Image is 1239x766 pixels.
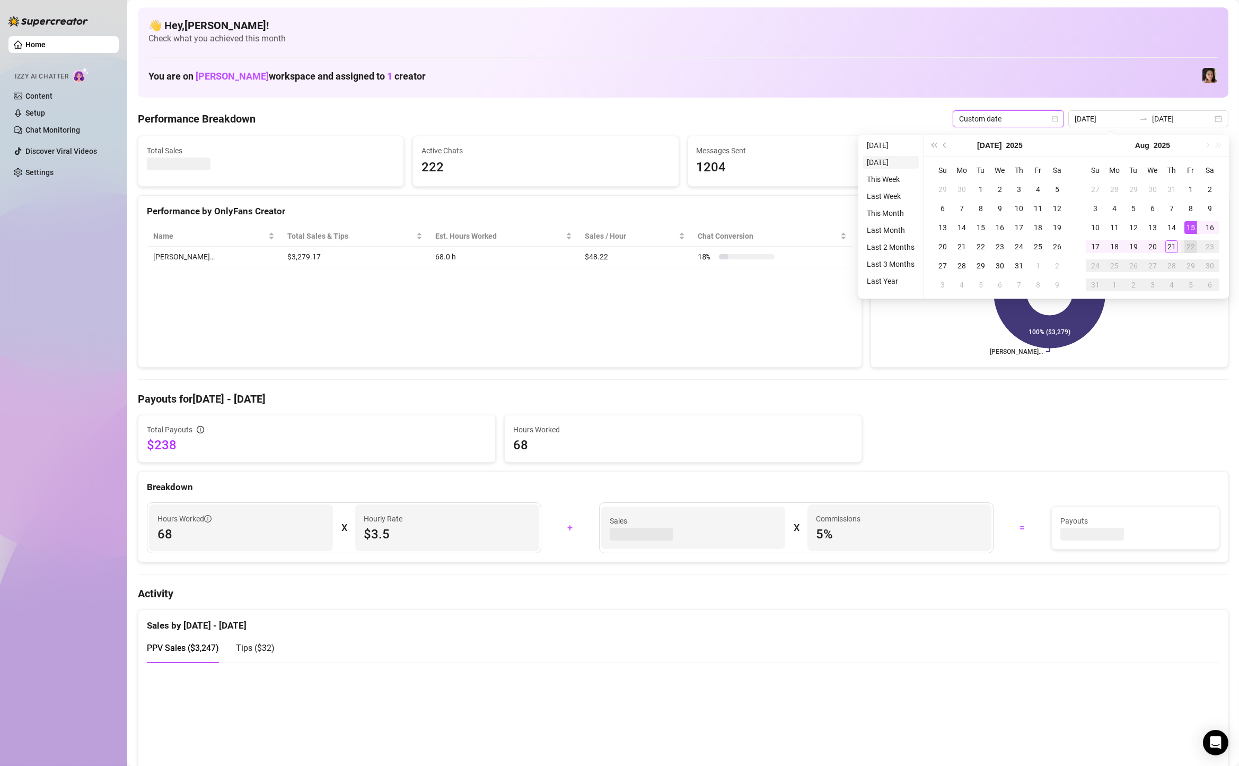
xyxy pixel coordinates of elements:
td: 2025-08-03 [1086,199,1105,218]
div: 6 [936,202,949,215]
li: [DATE] [863,156,919,169]
th: Fr [1181,161,1200,180]
span: Name [153,230,266,242]
td: 2025-07-15 [971,218,990,237]
a: Home [25,40,46,49]
div: 26 [1051,240,1064,253]
span: 1204 [697,158,945,178]
li: Last Week [863,190,919,203]
span: 222 [421,158,670,178]
div: 6 [1203,278,1216,291]
div: 9 [1051,278,1064,291]
li: This Month [863,207,919,220]
div: Performance by OnlyFans Creator [147,204,853,219]
div: 22 [1184,240,1197,253]
td: 2025-08-02 [1200,180,1219,199]
a: Discover Viral Videos [25,147,97,155]
div: 30 [994,259,1006,272]
div: Est. Hours Worked [435,230,564,242]
div: 11 [1032,202,1044,215]
div: 2 [1127,278,1140,291]
span: 68 [157,526,324,543]
th: We [990,161,1009,180]
td: 2025-07-12 [1048,199,1067,218]
div: 23 [994,240,1006,253]
img: Luna [1202,68,1217,83]
span: info-circle [197,426,204,433]
td: 2025-07-24 [1009,237,1029,256]
td: 2025-07-29 [1124,180,1143,199]
div: 31 [1165,183,1178,196]
li: This Week [863,173,919,186]
td: 2025-08-15 [1181,218,1200,237]
th: Th [1162,161,1181,180]
td: 2025-07-08 [971,199,990,218]
div: 29 [1184,259,1197,272]
div: 19 [1051,221,1064,234]
div: 24 [1089,259,1102,272]
li: [DATE] [863,139,919,152]
td: 2025-08-29 [1181,256,1200,275]
div: 1 [1108,278,1121,291]
div: 8 [974,202,987,215]
div: 27 [936,259,949,272]
span: Messages Sent [697,145,945,156]
div: 15 [974,221,987,234]
div: 4 [955,278,968,291]
div: X [794,519,799,536]
td: 2025-08-06 [990,275,1009,294]
td: 2025-08-04 [952,275,971,294]
div: 18 [1032,221,1044,234]
button: Choose a month [1135,135,1149,156]
div: 5 [974,278,987,291]
div: 3 [1013,183,1025,196]
span: Total Payouts [147,424,192,436]
td: 2025-08-01 [1029,256,1048,275]
a: Setup [25,109,45,117]
div: 14 [955,221,968,234]
span: PPV Sales ( $3,247 ) [147,643,219,653]
div: Breakdown [147,480,1219,494]
button: Choose a year [1154,135,1170,156]
div: 31 [1013,259,1025,272]
div: 10 [1013,202,1025,215]
span: [PERSON_NAME] [196,71,269,82]
td: 2025-08-13 [1143,218,1162,237]
th: Total Sales & Tips [281,226,429,247]
div: + [548,519,593,536]
td: 2025-08-25 [1105,256,1124,275]
button: Previous month (PageUp) [939,135,951,156]
td: 2025-08-04 [1105,199,1124,218]
div: 10 [1089,221,1102,234]
div: 3 [1146,278,1159,291]
td: 2025-08-23 [1200,237,1219,256]
article: Hourly Rate [364,513,402,525]
div: 20 [936,240,949,253]
div: 3 [1089,202,1102,215]
li: Last 3 Months [863,258,919,271]
td: 2025-07-31 [1009,256,1029,275]
td: 2025-07-21 [952,237,971,256]
td: 2025-07-01 [971,180,990,199]
div: 28 [1165,259,1178,272]
th: Mo [1105,161,1124,180]
span: Hours Worked [513,424,853,436]
span: Payouts [1060,515,1210,527]
td: 2025-09-05 [1181,275,1200,294]
div: 9 [1203,202,1216,215]
td: 2025-07-13 [933,218,952,237]
div: 1 [1184,183,1197,196]
div: 30 [955,183,968,196]
div: 29 [1127,183,1140,196]
h4: 👋 Hey, [PERSON_NAME] ! [148,18,1218,33]
span: Chat Conversion [698,230,838,242]
span: Check what you achieved this month [148,33,1218,45]
li: Last 2 Months [863,241,919,254]
td: 2025-08-31 [1086,275,1105,294]
span: calendar [1052,116,1058,122]
div: 26 [1127,259,1140,272]
span: Hours Worked [157,513,212,525]
td: 2025-09-06 [1200,275,1219,294]
td: 2025-07-14 [952,218,971,237]
div: 4 [1108,202,1121,215]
